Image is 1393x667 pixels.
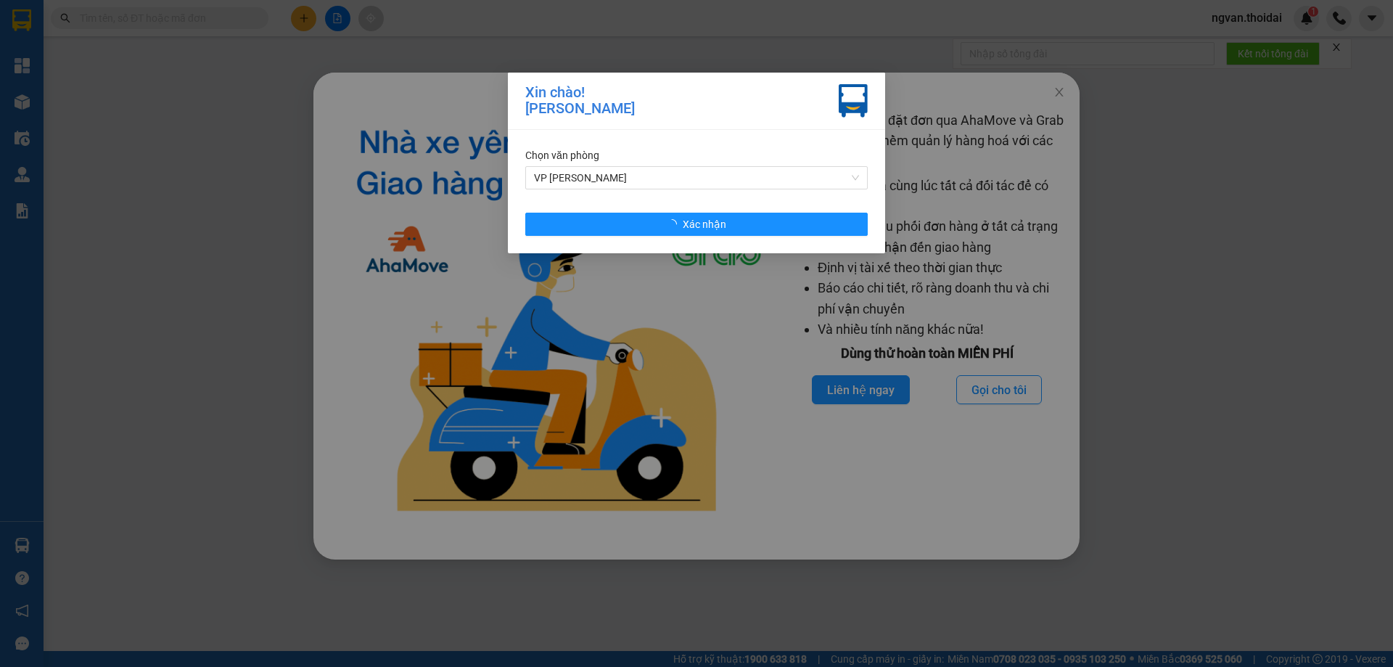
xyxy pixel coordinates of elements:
[839,84,868,118] img: vxr-icon
[525,213,868,236] button: Xác nhận
[667,219,683,229] span: loading
[525,84,635,118] div: Xin chào! [PERSON_NAME]
[525,147,868,163] div: Chọn văn phòng
[534,167,859,189] span: VP Nguyễn Quốc Trị
[683,216,726,232] span: Xác nhận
